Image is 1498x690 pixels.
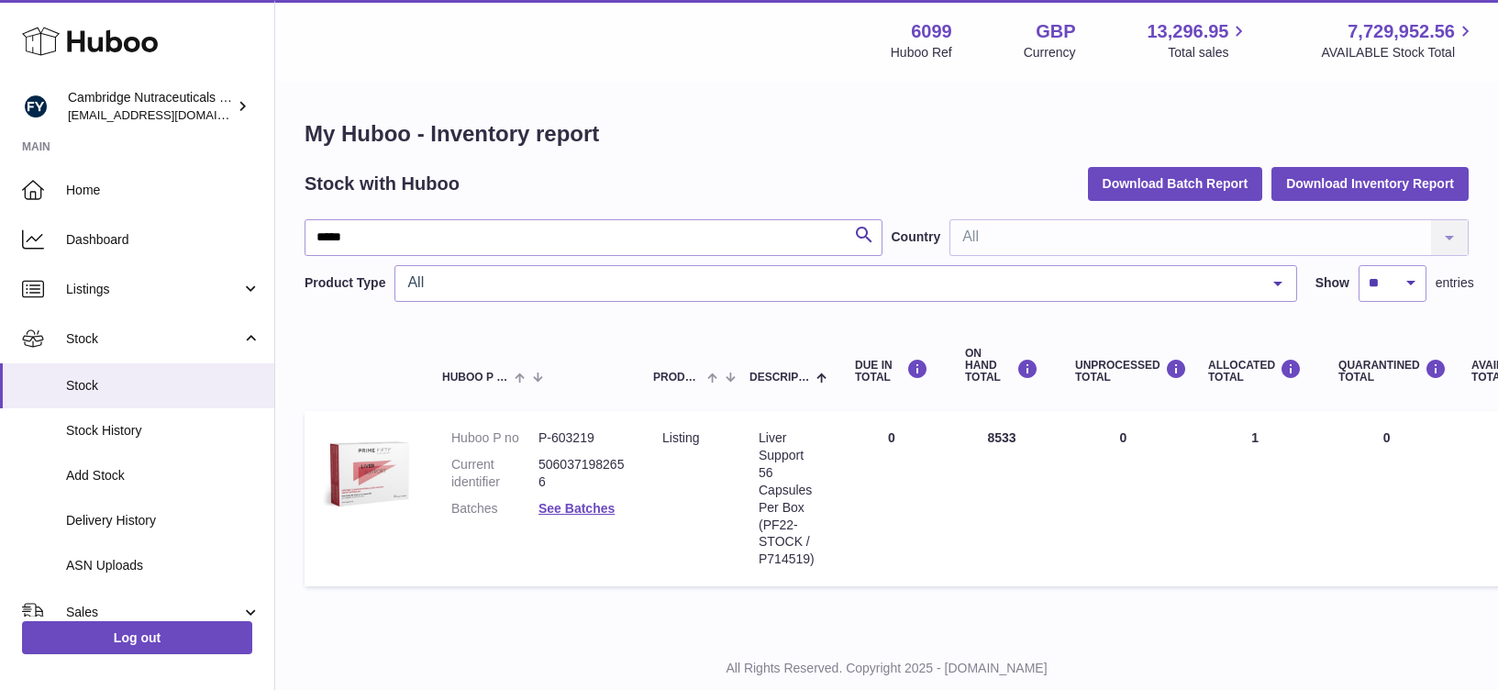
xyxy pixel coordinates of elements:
button: Download Inventory Report [1271,167,1469,200]
label: Country [892,228,941,246]
td: 8533 [947,411,1057,586]
div: ON HAND Total [965,348,1038,384]
span: Total sales [1168,44,1249,61]
span: Sales [66,604,241,621]
span: AVAILABLE Stock Total [1321,44,1476,61]
span: Huboo P no [442,372,510,384]
span: 0 [1383,430,1391,445]
span: [EMAIL_ADDRESS][DOMAIN_NAME] [68,107,270,122]
label: Show [1315,274,1349,292]
p: All Rights Reserved. Copyright 2025 - [DOMAIN_NAME] [290,660,1483,677]
td: 0 [1057,411,1190,586]
div: QUARANTINED Total [1338,359,1435,384]
div: Huboo Ref [891,44,952,61]
dt: Batches [451,500,538,517]
span: Add Stock [66,467,261,484]
dt: Huboo P no [451,429,538,447]
span: ASN Uploads [66,557,261,574]
dd: 5060371982656 [538,456,626,491]
dd: P-603219 [538,429,626,447]
a: 13,296.95 Total sales [1147,19,1249,61]
span: 7,729,952.56 [1348,19,1455,44]
div: Currency [1024,44,1076,61]
span: Stock [66,330,241,348]
span: Dashboard [66,231,261,249]
span: Stock History [66,422,261,440]
span: Listings [66,281,241,298]
span: entries [1436,274,1474,292]
h1: My Huboo - Inventory report [305,119,1469,149]
td: 0 [837,411,947,586]
h2: Stock with Huboo [305,172,460,196]
strong: 6099 [911,19,952,44]
div: Liver Support 56 Capsules Per Box (PF22-STOCK / P714519) [759,429,818,568]
div: DUE IN TOTAL [855,359,928,384]
a: See Batches [538,501,615,516]
span: listing [662,430,699,445]
span: Home [66,182,261,199]
td: 1 [1190,411,1320,586]
button: Download Batch Report [1088,167,1263,200]
span: Stock [66,377,261,395]
strong: GBP [1036,19,1075,44]
img: product image [323,429,415,521]
span: Delivery History [66,512,261,529]
div: ALLOCATED Total [1208,359,1302,384]
label: Product Type [305,274,385,292]
dt: Current identifier [451,456,538,491]
span: All [403,273,1259,292]
a: Log out [22,621,252,654]
span: Product Type [653,372,703,384]
a: 7,729,952.56 AVAILABLE Stock Total [1321,19,1476,61]
img: huboo@camnutra.com [22,93,50,120]
span: 13,296.95 [1147,19,1228,44]
div: Cambridge Nutraceuticals Ltd [68,89,233,124]
div: UNPROCESSED Total [1075,359,1171,384]
span: Description [749,372,812,384]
